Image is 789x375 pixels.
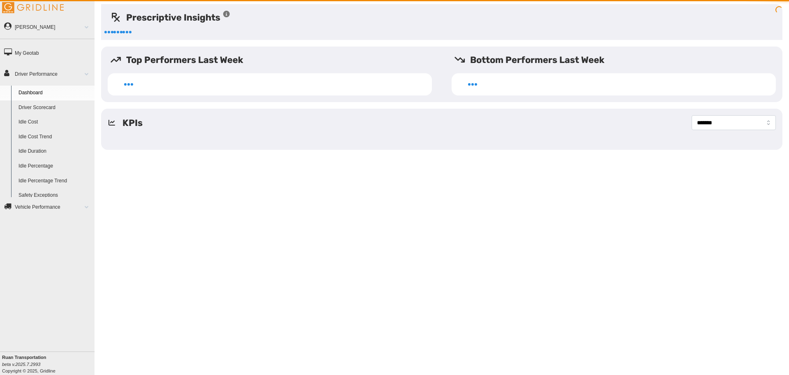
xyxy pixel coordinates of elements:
a: Driver Scorecard [15,100,95,115]
i: beta v.2025.7.2993 [2,362,40,367]
h5: Top Performers Last Week [110,53,438,67]
b: Ruan Transportation [2,355,46,360]
a: Idle Percentage [15,159,95,174]
h5: Bottom Performers Last Week [454,53,782,67]
h5: KPIs [122,116,143,130]
h5: Prescriptive Insights [110,11,231,24]
a: Dashboard [15,86,95,100]
a: Idle Cost Trend [15,130,95,144]
a: Idle Duration [15,144,95,159]
div: Copyright © 2025, Gridline [2,354,95,374]
img: Gridline [2,2,64,13]
a: Idle Percentage Trend [15,174,95,189]
a: Idle Cost [15,115,95,130]
a: Safety Exceptions [15,188,95,203]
